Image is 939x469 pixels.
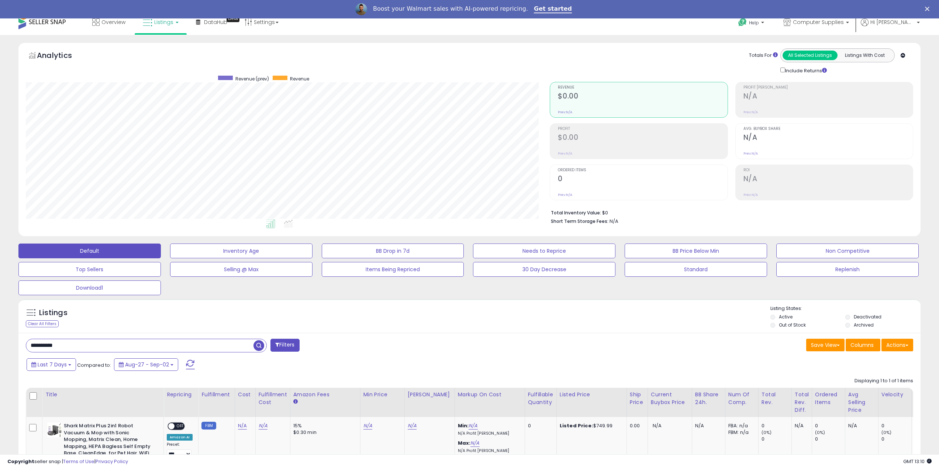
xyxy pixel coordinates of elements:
small: (0%) [881,430,892,435]
span: Revenue [558,86,727,90]
div: [PERSON_NAME] [408,391,452,399]
div: Ship Price [630,391,645,406]
div: Velocity [881,391,908,399]
small: (0%) [815,430,825,435]
li: $0 [551,208,908,217]
button: Listings With Cost [837,51,892,60]
strong: Copyright [7,458,34,465]
div: Total Rev. [762,391,788,406]
h5: Listings [39,308,68,318]
div: Avg Selling Price [848,391,875,414]
span: Compared to: [77,362,111,369]
div: 15% [293,423,355,429]
label: Deactivated [854,314,881,320]
div: Boost your Walmart sales with AI-powered repricing. [373,5,528,13]
div: Cost [238,391,252,399]
button: 30 Day Decrease [473,262,615,277]
p: N/A Profit [PERSON_NAME] [458,431,519,436]
div: Num of Comp. [728,391,755,406]
div: $0.30 min [293,429,355,436]
div: 0.00 [630,423,642,429]
span: OFF [175,423,186,430]
span: Profit [558,127,727,131]
img: Profile image for Adrian [355,3,367,15]
span: Overview [101,18,125,26]
span: Last 7 Days [38,361,67,368]
button: Filters [270,339,299,352]
a: N/A [238,422,247,430]
span: Revenue [290,76,309,82]
a: N/A [470,439,479,447]
button: Replenish [776,262,919,277]
a: N/A [363,422,372,430]
img: 41zit8KaS6L._SL40_.jpg [47,423,62,437]
button: Inventory Age [170,244,313,258]
h2: $0.00 [558,92,727,102]
a: Hi [PERSON_NAME] [861,18,920,35]
div: 0 [815,423,845,429]
button: Selling @ Max [170,262,313,277]
h2: $0.00 [558,133,727,143]
a: Listings [137,11,184,33]
a: Help [732,12,771,35]
div: 0 [815,436,845,442]
span: Revenue (prev) [235,76,269,82]
div: Totals For [749,52,778,59]
div: FBA: n/a [728,423,753,429]
div: Ordered Items [815,391,842,406]
button: Top Sellers [18,262,161,277]
div: Min Price [363,391,401,399]
a: DataHub [190,11,233,33]
div: 0 [762,423,791,429]
div: Current Buybox Price [651,391,689,406]
b: Listed Price: [560,422,593,429]
div: N/A [848,423,873,429]
button: Non Competitive [776,244,919,258]
span: ROI [743,168,913,172]
div: Displaying 1 to 1 of 1 items [855,377,913,384]
button: All Selected Listings [783,51,838,60]
button: Save View [806,339,845,351]
div: 0 [881,436,911,442]
h2: N/A [743,133,913,143]
span: Help [749,20,759,26]
span: N/A [610,218,618,225]
b: Shark Matrix Plus 2in1 Robot Vacuum & Mop with Sonic Mopping, Matrix Clean, Home Mapping, HEPA Ba... [64,423,153,465]
div: FBM: n/a [728,429,753,436]
h2: N/A [743,92,913,102]
button: Items Being Repriced [322,262,464,277]
b: Max: [458,439,471,446]
div: Close [925,7,932,11]
span: Computer Supplies [793,18,844,26]
button: Needs to Reprice [473,244,615,258]
div: BB Share 24h. [695,391,722,406]
div: seller snap | | [7,458,128,465]
div: Amazon Fees [293,391,357,399]
small: (0%) [762,430,772,435]
small: Prev: N/A [743,193,758,197]
button: BB Price Below Min [625,244,767,258]
button: BB Drop in 7d [322,244,464,258]
a: N/A [408,422,417,430]
h2: 0 [558,175,727,185]
small: Prev: N/A [558,110,572,114]
a: Privacy Policy [96,458,128,465]
p: Listing States: [770,305,921,312]
span: Avg. Buybox Share [743,127,913,131]
span: Hi [PERSON_NAME] [870,18,915,26]
div: Fulfillment Cost [259,391,287,406]
div: Tooltip anchor [227,15,239,22]
label: Active [779,314,793,320]
h2: N/A [743,175,913,185]
span: N/A [653,422,662,429]
div: Clear All Filters [26,320,59,327]
div: 0 [881,423,911,429]
small: FBM [201,422,216,430]
div: 0 [528,423,551,429]
b: Min: [458,422,469,429]
div: Listed Price [560,391,624,399]
a: Computer Supplies [778,11,855,35]
a: N/A [469,422,477,430]
b: Short Term Storage Fees: [551,218,608,224]
label: Archived [854,322,874,328]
